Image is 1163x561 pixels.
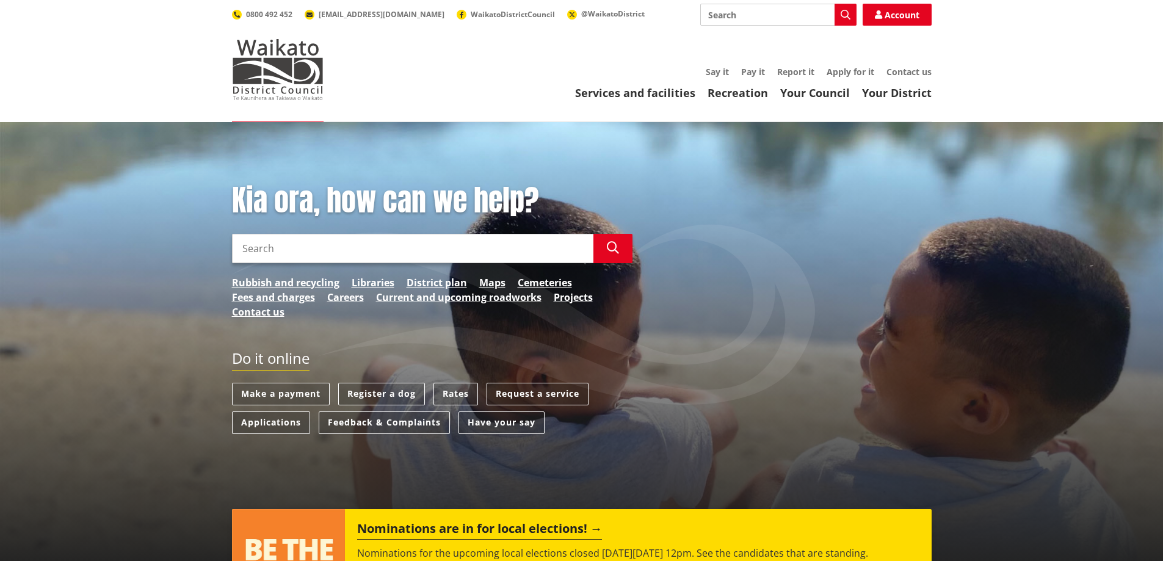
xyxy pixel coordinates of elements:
[327,290,364,305] a: Careers
[357,546,919,560] p: Nominations for the upcoming local elections closed [DATE][DATE] 12pm. See the candidates that ar...
[232,39,324,100] img: Waikato District Council - Te Kaunihera aa Takiwaa o Waikato
[554,290,593,305] a: Projects
[706,66,729,78] a: Say it
[741,66,765,78] a: Pay it
[862,85,932,100] a: Your District
[518,275,572,290] a: Cemeteries
[376,290,542,305] a: Current and upcoming roadworks
[827,66,874,78] a: Apply for it
[479,275,505,290] a: Maps
[433,383,478,405] a: Rates
[232,234,593,263] input: Search input
[581,9,645,19] span: @WaikatoDistrict
[407,275,467,290] a: District plan
[338,383,425,405] a: Register a dog
[458,411,545,434] a: Have your say
[232,9,292,20] a: 0800 492 452
[357,521,602,540] h2: Nominations are in for local elections!
[457,9,555,20] a: WaikatoDistrictCouncil
[319,9,444,20] span: [EMAIL_ADDRESS][DOMAIN_NAME]
[575,85,695,100] a: Services and facilities
[777,66,814,78] a: Report it
[567,9,645,19] a: @WaikatoDistrict
[305,9,444,20] a: [EMAIL_ADDRESS][DOMAIN_NAME]
[319,411,450,434] a: Feedback & Complaints
[863,4,932,26] a: Account
[232,383,330,405] a: Make a payment
[708,85,768,100] a: Recreation
[232,183,632,219] h1: Kia ora, how can we help?
[232,290,315,305] a: Fees and charges
[700,4,857,26] input: Search input
[232,411,310,434] a: Applications
[886,66,932,78] a: Contact us
[352,275,394,290] a: Libraries
[232,305,284,319] a: Contact us
[471,9,555,20] span: WaikatoDistrictCouncil
[232,275,339,290] a: Rubbish and recycling
[232,350,310,371] h2: Do it online
[780,85,850,100] a: Your Council
[487,383,589,405] a: Request a service
[246,9,292,20] span: 0800 492 452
